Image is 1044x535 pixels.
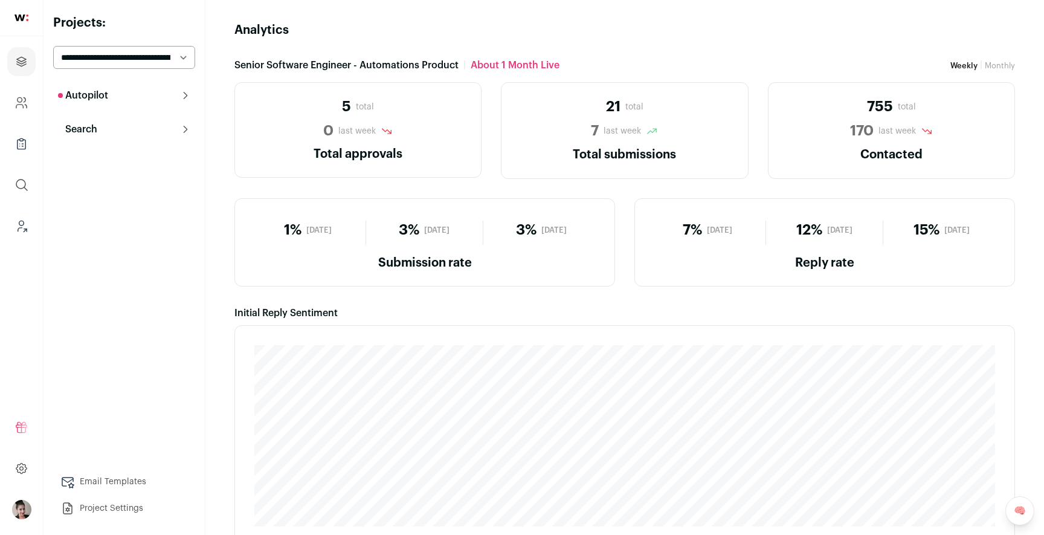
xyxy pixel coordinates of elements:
a: Company and ATS Settings [7,88,36,117]
span: last week [338,125,376,137]
h2: Total submissions [516,146,733,164]
span: Weekly [950,62,978,70]
span: Senior Software Engineer - Automations Product [234,58,459,73]
h2: Total approvals [250,146,466,163]
span: | [463,58,466,73]
span: about 1 month Live [471,58,559,73]
span: 5 [342,97,351,117]
span: 3% [399,221,419,240]
h2: Projects: [53,15,195,31]
button: Autopilot [53,83,195,108]
a: 🧠 [1005,496,1034,525]
span: 170 [850,122,874,141]
span: total [898,101,916,113]
a: Monthly [985,62,1015,70]
h2: Contacted [783,146,1000,164]
img: wellfound-shorthand-0d5821cbd27db2630d0214b213865d53afaa358527fdda9d0ea32b1df1b89c2c.svg [14,15,28,21]
h2: Submission rate [250,255,600,271]
span: 755 [867,97,893,117]
h2: Reply rate [649,255,1000,271]
span: [DATE] [424,225,449,235]
span: [DATE] [707,225,732,235]
p: Autopilot [58,88,108,103]
span: 12% [796,221,822,240]
span: 7 [591,122,599,141]
span: [DATE] [306,225,332,235]
h1: Analytics [234,22,289,39]
button: Search [53,117,195,141]
span: 7% [683,221,702,240]
button: Open dropdown [12,500,31,519]
a: Project Settings [53,496,195,520]
span: total [625,101,643,113]
span: last week [604,125,641,137]
div: Initial Reply Sentiment [234,306,1015,320]
a: Email Templates [53,470,195,494]
span: [DATE] [541,225,567,235]
a: Projects [7,47,36,76]
span: 0 [323,122,333,141]
span: 21 [606,97,620,117]
p: Search [58,122,97,137]
img: 8072482-medium_jpg [12,500,31,519]
span: 15% [913,221,939,240]
a: Leads (Backoffice) [7,212,36,241]
span: last week [878,125,916,137]
span: total [356,101,374,113]
span: 1% [284,221,301,240]
span: [DATE] [944,225,970,235]
span: [DATE] [827,225,852,235]
span: 3% [516,221,536,240]
span: | [980,60,982,70]
a: Company Lists [7,129,36,158]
